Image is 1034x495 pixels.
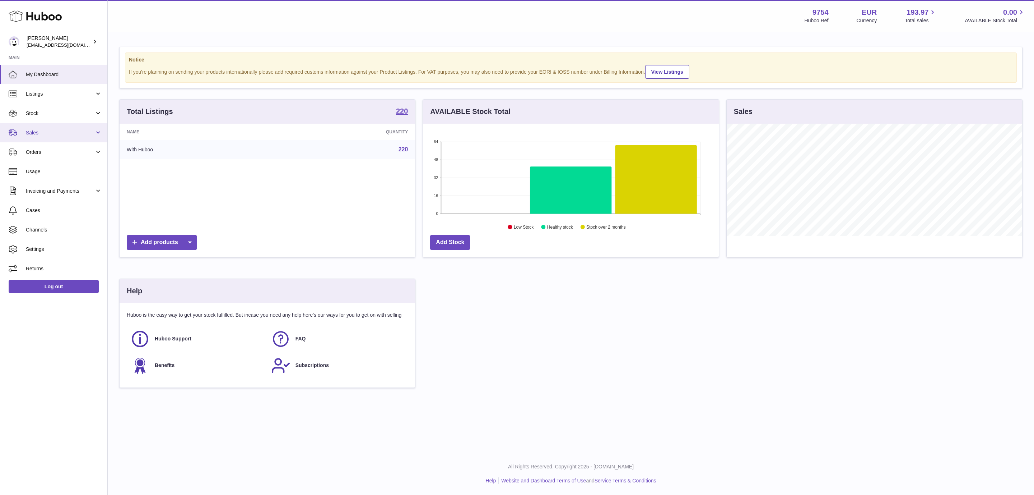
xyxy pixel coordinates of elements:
[26,246,102,253] span: Settings
[434,193,438,198] text: 16
[271,356,405,375] a: Subscriptions
[113,463,1028,470] p: All Rights Reserved. Copyright 2025 - [DOMAIN_NAME]
[155,335,191,342] span: Huboo Support
[430,107,510,116] h3: AVAILABLE Stock Total
[26,188,94,194] span: Invoicing and Payments
[130,356,264,375] a: Benefits
[399,146,408,152] a: 220
[26,149,94,156] span: Orders
[295,362,329,369] span: Subscriptions
[396,107,408,116] a: 220
[907,8,928,17] span: 193.97
[127,107,173,116] h3: Total Listings
[587,225,626,230] text: Stock over 2 months
[129,56,1013,63] strong: Notice
[9,36,19,47] img: info@fieldsluxury.london
[436,211,438,216] text: 0
[26,129,94,136] span: Sales
[905,17,937,24] span: Total sales
[430,235,470,250] a: Add Stock
[1003,8,1017,17] span: 0.00
[120,140,275,159] td: With Huboo
[26,71,102,78] span: My Dashboard
[27,35,91,49] div: [PERSON_NAME]
[129,64,1013,79] div: If you're planning on sending your products internationally please add required customs informati...
[434,175,438,180] text: 32
[26,226,102,233] span: Channels
[26,91,94,97] span: Listings
[26,168,102,175] span: Usage
[275,124,415,140] th: Quantity
[27,42,106,48] span: [EMAIL_ADDRESS][DOMAIN_NAME]
[271,329,405,349] a: FAQ
[155,362,174,369] span: Benefits
[486,478,496,483] a: Help
[595,478,656,483] a: Service Terms & Conditions
[396,107,408,115] strong: 220
[645,65,689,79] a: View Listings
[434,139,438,144] text: 64
[805,17,829,24] div: Huboo Ref
[547,225,573,230] text: Healthy stock
[965,8,1025,24] a: 0.00 AVAILABLE Stock Total
[130,329,264,349] a: Huboo Support
[127,235,197,250] a: Add products
[734,107,753,116] h3: Sales
[812,8,829,17] strong: 9754
[501,478,586,483] a: Website and Dashboard Terms of Use
[26,207,102,214] span: Cases
[26,110,94,117] span: Stock
[514,225,534,230] text: Low Stock
[965,17,1025,24] span: AVAILABLE Stock Total
[127,312,408,318] p: Huboo is the easy way to get your stock fulfilled. But incase you need any help here's our ways f...
[499,477,656,484] li: and
[9,280,99,293] a: Log out
[127,286,142,296] h3: Help
[862,8,877,17] strong: EUR
[905,8,937,24] a: 193.97 Total sales
[857,17,877,24] div: Currency
[434,157,438,162] text: 48
[120,124,275,140] th: Name
[295,335,306,342] span: FAQ
[26,265,102,272] span: Returns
